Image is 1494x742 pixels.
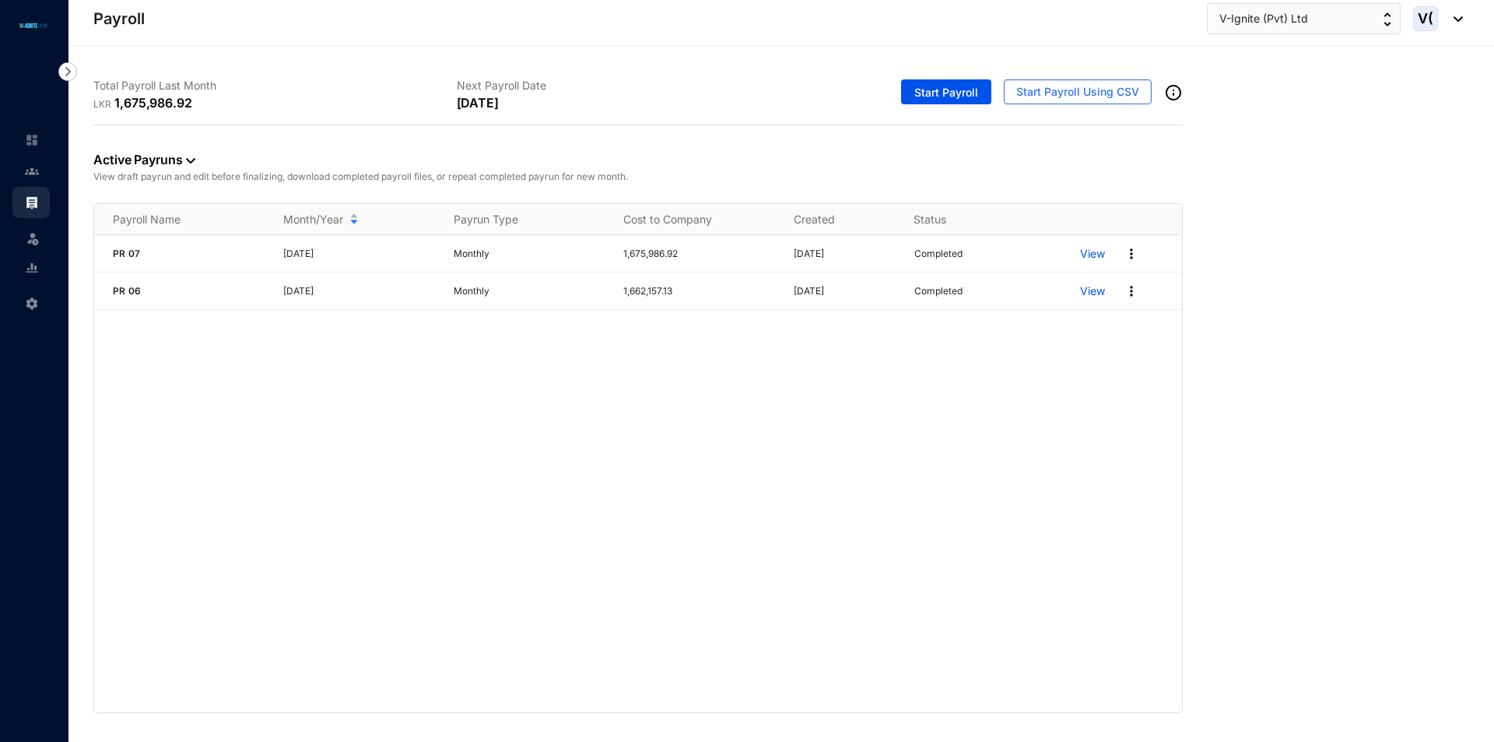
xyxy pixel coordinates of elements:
[93,8,145,30] p: Payroll
[283,246,435,262] p: [DATE]
[457,78,820,93] p: Next Payroll Date
[1080,246,1105,262] a: View
[794,246,895,262] p: [DATE]
[1418,12,1433,26] span: V(
[25,230,40,246] img: leave-unselected.2934df6273408c3f84d9.svg
[93,152,195,167] a: Active Payruns
[914,85,978,100] span: Start Payroll
[93,169,1183,185] p: View draft payrun and edit before finalizing, download completed payroll files, or repeat complet...
[895,204,1061,235] th: Status
[283,283,435,299] p: [DATE]
[1124,246,1139,262] img: more.27664ee4a8faa814348e188645a3c1fc.svg
[25,297,39,311] img: settings-unselected.1febfda315e6e19643a1.svg
[1004,79,1152,104] button: Start Payroll Using CSV
[623,283,775,299] p: 1,662,157.13
[901,79,991,104] button: Start Payroll
[186,158,195,164] img: dropdown-black.8e83cc76930a90b1a4fdb6d089b7bf3a.svg
[454,283,605,299] p: Monthly
[775,204,895,235] th: Created
[12,156,50,187] li: Contacts
[1016,84,1139,100] span: Start Payroll Using CSV
[1164,83,1183,102] img: info-outined.c2a0bb1115a2853c7f4cb4062ec879bc.svg
[93,97,114,112] p: LKR
[1219,10,1308,27] span: V-Ignite (Pvt) Ltd
[113,285,141,297] span: PR 06
[283,212,343,227] span: Month/Year
[113,248,140,259] span: PR 07
[12,252,50,283] li: Reports
[454,246,605,262] p: Monthly
[16,21,51,30] img: logo
[1446,16,1463,22] img: dropdown-black.8e83cc76930a90b1a4fdb6d089b7bf3a.svg
[1207,3,1401,34] button: V-Ignite (Pvt) Ltd
[914,283,963,299] p: Completed
[58,62,77,81] img: nav-icon-right.af6afadce00d159da59955279c43614e.svg
[1384,12,1391,26] img: up-down-arrow.74152d26bf9780fbf563ca9c90304185.svg
[94,204,265,235] th: Payroll Name
[794,283,895,299] p: [DATE]
[25,133,39,147] img: home-unselected.a29eae3204392db15eaf.svg
[1080,283,1105,299] a: View
[435,204,605,235] th: Payrun Type
[1124,283,1139,299] img: more.27664ee4a8faa814348e188645a3c1fc.svg
[114,93,192,112] p: 1,675,986.92
[25,261,39,275] img: report-unselected.e6a6b4230fc7da01f883.svg
[457,93,499,112] p: [DATE]
[12,125,50,156] li: Home
[93,78,457,93] p: Total Payroll Last Month
[12,187,50,218] li: Payroll
[25,195,39,209] img: payroll.289672236c54bbec4828.svg
[605,204,775,235] th: Cost to Company
[623,246,775,262] p: 1,675,986.92
[914,246,963,262] p: Completed
[25,164,39,178] img: people-unselected.118708e94b43a90eceab.svg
